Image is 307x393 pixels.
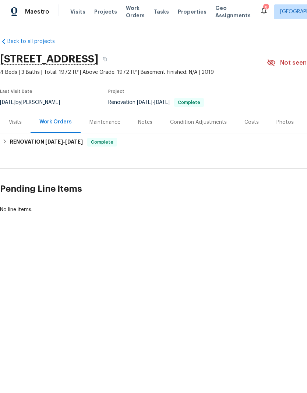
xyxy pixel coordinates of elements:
[89,119,120,126] div: Maintenance
[263,4,268,12] div: 6
[108,89,124,94] span: Project
[45,139,83,144] span: -
[45,139,63,144] span: [DATE]
[170,119,227,126] div: Condition Adjustments
[9,119,22,126] div: Visits
[126,4,145,19] span: Work Orders
[88,138,116,146] span: Complete
[108,100,204,105] span: Renovation
[175,100,203,105] span: Complete
[98,53,112,66] button: Copy Address
[154,100,170,105] span: [DATE]
[94,8,117,15] span: Projects
[153,9,169,14] span: Tasks
[244,119,259,126] div: Costs
[65,139,83,144] span: [DATE]
[10,138,83,147] h6: RENOVATION
[137,100,152,105] span: [DATE]
[25,8,49,15] span: Maestro
[70,8,85,15] span: Visits
[137,100,170,105] span: -
[39,118,72,126] div: Work Orders
[215,4,251,19] span: Geo Assignments
[276,119,294,126] div: Photos
[178,8,207,15] span: Properties
[138,119,152,126] div: Notes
